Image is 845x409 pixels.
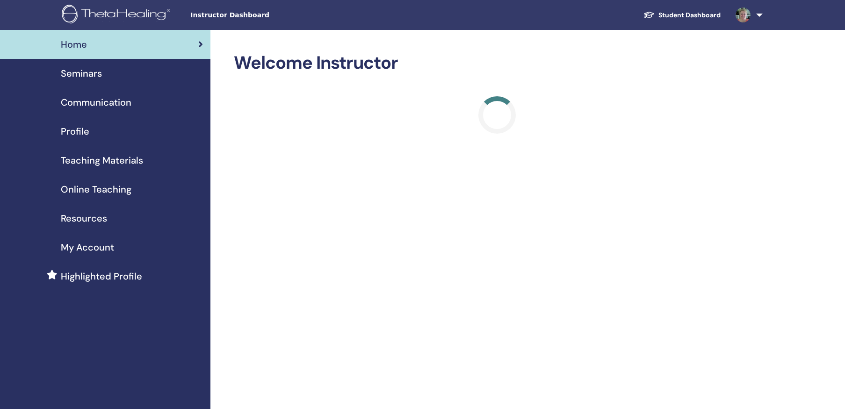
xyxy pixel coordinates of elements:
span: My Account [61,240,114,254]
img: logo.png [62,5,173,26]
img: graduation-cap-white.svg [643,11,655,19]
a: Student Dashboard [636,7,728,24]
span: Communication [61,95,131,109]
span: Teaching Materials [61,153,143,167]
span: Instructor Dashboard [190,10,331,20]
img: default.png [736,7,751,22]
span: Home [61,37,87,51]
span: Profile [61,124,89,138]
span: Online Teaching [61,182,131,196]
span: Highlighted Profile [61,269,142,283]
h2: Welcome Instructor [234,52,760,74]
span: Seminars [61,66,102,80]
span: Resources [61,211,107,225]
